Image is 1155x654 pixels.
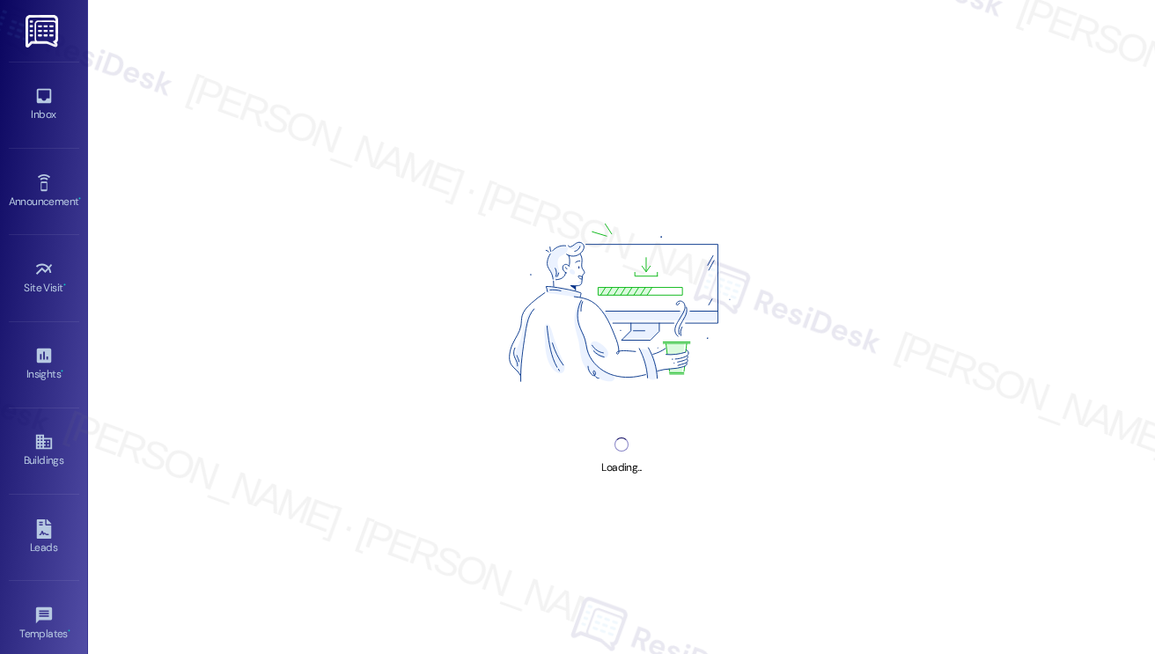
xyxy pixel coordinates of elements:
[68,625,70,637] span: •
[9,254,79,302] a: Site Visit •
[61,365,63,378] span: •
[9,514,79,562] a: Leads
[601,459,641,477] div: Loading...
[9,81,79,129] a: Inbox
[9,427,79,474] a: Buildings
[9,341,79,388] a: Insights •
[9,600,79,648] a: Templates •
[26,15,62,48] img: ResiDesk Logo
[78,193,81,205] span: •
[63,279,66,291] span: •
